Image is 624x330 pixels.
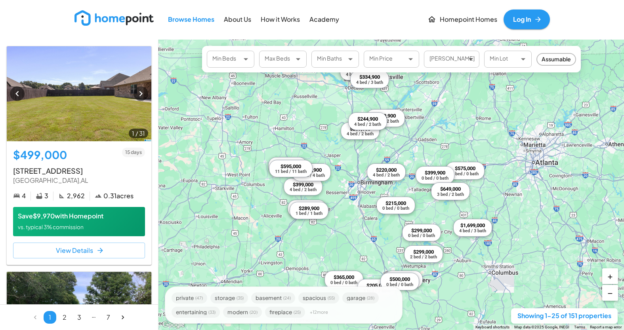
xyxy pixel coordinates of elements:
div: $649,000 [437,186,464,192]
img: new_logo_light.png [74,10,154,26]
p: 4 [22,192,26,201]
div: $299,000 [410,249,437,255]
nav: pagination navigation [28,311,130,324]
div: $500,000 [386,276,413,283]
div: 4 bed / 3 bath [346,72,373,77]
div: $215,000 [382,200,409,207]
div: spacious(55) [298,292,339,303]
img: Google [160,320,187,330]
a: How it Works [258,10,303,28]
span: modern [227,309,248,315]
button: Go to next page [116,311,129,324]
div: $1,699,000 [459,222,486,229]
div: $479,900 [298,167,325,173]
div: … [87,311,100,324]
span: entertaining [176,309,207,315]
div: 4 bed / 3 bath [356,80,383,85]
button: View Details [13,243,145,258]
span: 15 days [122,149,145,156]
span: + 12 more [310,310,328,314]
div: 0 bed / 0 bath [382,206,409,211]
div: 0 bed / 0 bath [330,281,357,285]
div: 4 bed / 2 bath [290,188,317,192]
p: Save $9,970 with Homepoint [18,212,140,221]
div: storage(35) [210,292,248,303]
span: ( 25 ) [294,310,301,314]
button: Go to page 2 [58,311,71,324]
p: Homepoint Homes [440,15,497,24]
button: Go to page 3 [73,311,86,324]
button: Keyboard shortcuts [475,324,510,330]
a: Browse Homes [165,10,218,28]
p: How it Works [261,15,300,24]
span: basement [256,295,282,301]
span: ( 55 ) [328,296,335,300]
span: storage [215,295,235,301]
p: Browse Homes [168,15,214,24]
div: 0 bed / 0 bath [422,176,448,180]
div: $334,900 [356,74,383,80]
div: 4 bed / 2 bath [347,132,374,136]
a: Homepoint Homes [424,9,500,29]
button: page 1 [44,311,56,324]
p: [GEOGRAPHIC_DATA] , AL [13,176,145,185]
div: 4 bed / 2 bath [372,119,399,123]
div: private(47) [172,292,207,303]
p: Academy [309,15,339,24]
p: Showing 1-25 of 151 properties [517,311,611,321]
div: entertaining(33) [172,307,220,318]
span: vs. typical 3% commission [18,224,84,230]
div: $205,000 [363,283,390,289]
div: fireplace(25) [265,307,305,318]
div: 4 bed / 3 bath [459,229,486,233]
div: $575,000 [451,165,478,172]
span: Assumable [537,55,575,63]
span: ( 33 ) [208,310,216,314]
div: $595,000 [275,163,307,170]
p: [STREET_ADDRESS] [13,165,145,176]
p: 0.31 acres [103,192,134,201]
div: 0 bed / 0 bath [408,233,435,238]
div: garage(28) [342,292,379,303]
span: 1 / 31 [129,129,148,138]
div: 0 bed / 0 bath [451,172,478,176]
a: Log In [504,9,550,29]
span: spacious [303,295,326,301]
a: Academy [306,10,342,28]
div: $289,900 [295,205,322,212]
div: 3 bed / 4 bath [298,173,325,178]
span: ( 28 ) [367,296,374,300]
div: basement(24) [251,292,295,303]
span: private [176,295,194,301]
a: Open this area in Google Maps (opens a new window) [160,320,187,330]
div: 1 bed / 1 bath [295,211,322,216]
span: ( 24 ) [283,296,291,300]
div: 3 bed / 2 bath [437,192,464,197]
div: $365,000 [330,274,357,281]
button: + [602,268,618,284]
div: modern(20) [223,307,262,318]
span: ( 20 ) [250,310,258,314]
span: ( 35 ) [237,296,244,300]
div: 0 bed / 0 bath [386,283,413,287]
div: 4 bed / 2 bath [354,122,381,127]
div: 4 bed / 2 bath [373,173,400,177]
div: 2 bed / 2 bath [410,255,437,259]
div: $399,000 [290,182,317,188]
span: garage [347,295,365,301]
button: Go to page 7 [102,311,114,324]
a: Report a map error [590,325,622,329]
div: $220,000 [373,167,400,173]
div: 11 bed / 11 bath [275,169,307,174]
div: $399,900 [422,170,448,176]
div: $299,000 [408,228,435,234]
div: $244,900 [354,116,381,122]
span: fireplace [269,309,292,315]
button: − [602,285,618,301]
span: ( 47 ) [195,296,203,300]
a: About Us [221,10,254,28]
p: 3 [44,192,48,201]
span: Map data ©2025 Google, INEGI [514,325,569,329]
div: Assumable [536,53,576,66]
p: 2,962 [67,192,85,201]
